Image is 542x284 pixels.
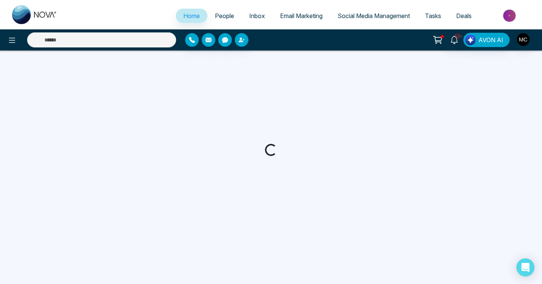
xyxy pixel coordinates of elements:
[330,9,417,23] a: Social Media Management
[478,35,503,44] span: AVON AI
[417,9,449,23] a: Tasks
[242,9,273,23] a: Inbox
[516,258,534,276] div: Open Intercom Messenger
[456,12,472,20] span: Deals
[445,33,463,46] a: 10+
[454,33,461,40] span: 10+
[517,33,530,46] img: User Avatar
[215,12,234,20] span: People
[273,9,330,23] a: Email Marketing
[280,12,323,20] span: Email Marketing
[183,12,200,20] span: Home
[176,9,207,23] a: Home
[449,9,479,23] a: Deals
[463,33,510,47] button: AVON AI
[207,9,242,23] a: People
[12,5,57,24] img: Nova CRM Logo
[338,12,410,20] span: Social Media Management
[425,12,441,20] span: Tasks
[465,35,476,45] img: Lead Flow
[249,12,265,20] span: Inbox
[483,7,537,24] img: Market-place.gif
